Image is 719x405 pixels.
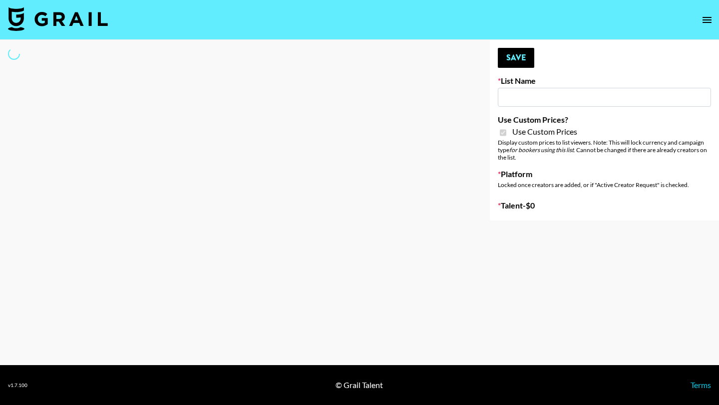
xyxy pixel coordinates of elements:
div: Locked once creators are added, or if "Active Creator Request" is checked. [498,181,711,189]
div: Display custom prices to list viewers. Note: This will lock currency and campaign type . Cannot b... [498,139,711,161]
em: for bookers using this list [509,146,574,154]
label: Platform [498,169,711,179]
button: open drawer [697,10,717,30]
button: Save [498,48,534,68]
a: Terms [691,380,711,390]
label: Use Custom Prices? [498,115,711,125]
label: Talent - $ 0 [498,201,711,210]
label: List Name [498,76,711,86]
div: © Grail Talent [336,380,383,390]
div: v 1.7.100 [8,382,27,389]
img: Grail Talent [8,7,108,31]
span: Use Custom Prices [512,127,577,137]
